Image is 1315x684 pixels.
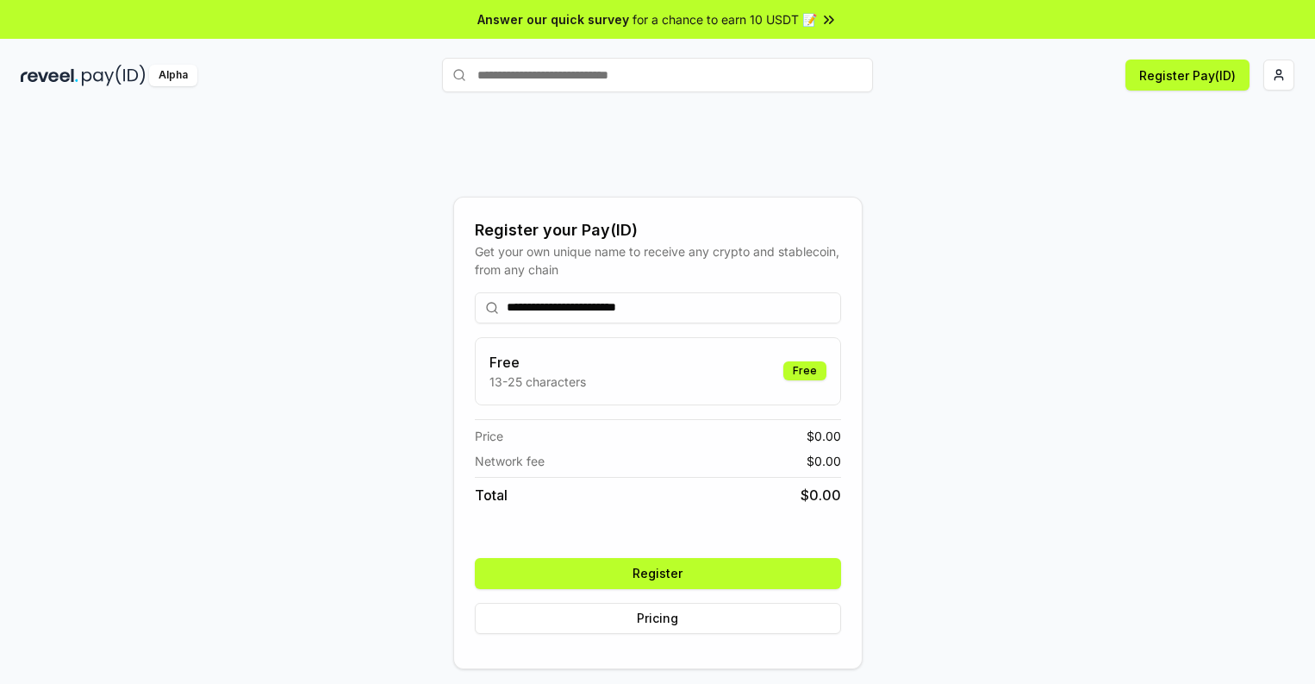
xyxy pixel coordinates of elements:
[475,558,841,589] button: Register
[475,485,508,505] span: Total
[489,373,586,391] p: 13-25 characters
[1125,60,1250,91] button: Register Pay(ID)
[82,65,146,86] img: pay_id
[475,242,841,279] div: Get your own unique name to receive any crypto and stablecoin, from any chain
[475,427,503,445] span: Price
[807,452,841,470] span: $ 0.00
[21,65,78,86] img: reveel_dark
[489,352,586,373] h3: Free
[475,452,545,470] span: Network fee
[475,218,841,242] div: Register your Pay(ID)
[475,603,841,634] button: Pricing
[807,427,841,445] span: $ 0.00
[801,485,841,505] span: $ 0.00
[477,10,629,28] span: Answer our quick survey
[633,10,817,28] span: for a chance to earn 10 USDT 📝
[149,65,197,86] div: Alpha
[783,361,826,380] div: Free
